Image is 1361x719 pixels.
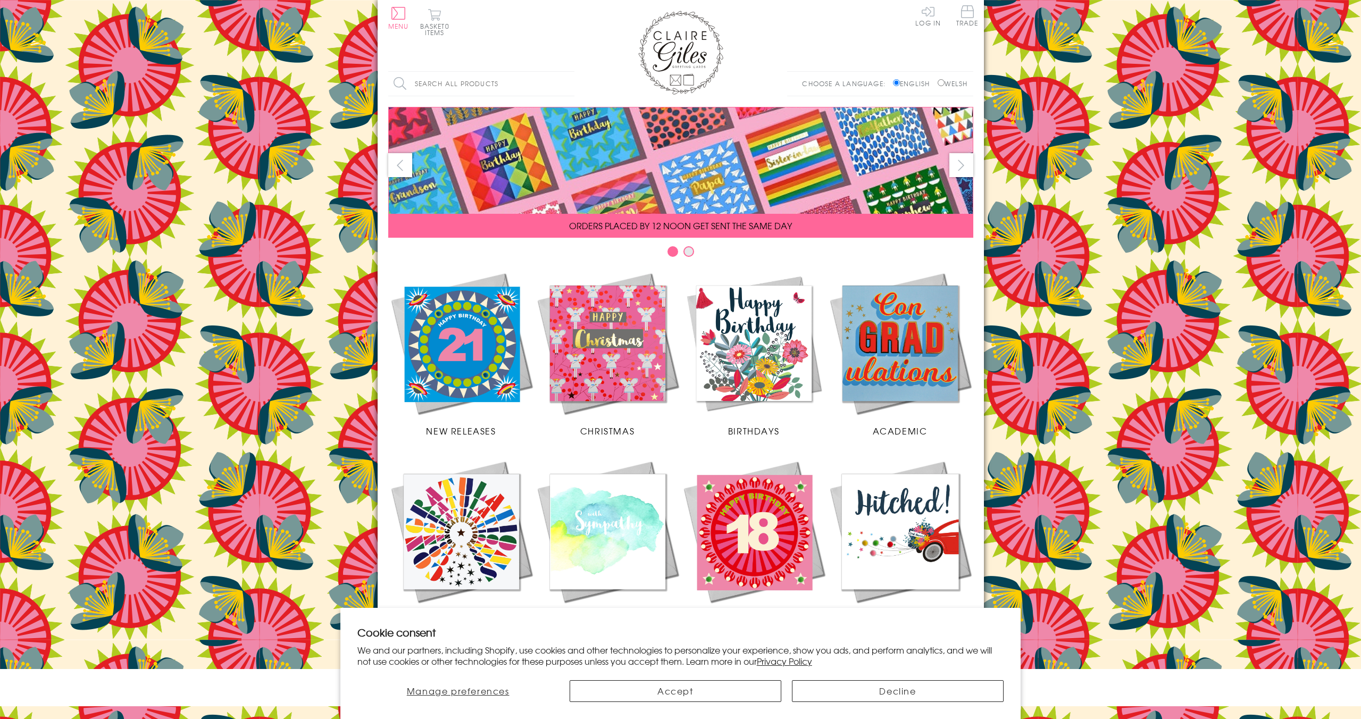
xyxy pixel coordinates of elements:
[638,11,723,95] img: Claire Giles Greetings Cards
[956,5,979,28] a: Trade
[388,7,409,29] button: Menu
[357,680,559,702] button: Manage preferences
[956,5,979,26] span: Trade
[683,246,694,257] button: Carousel Page 2
[388,72,574,96] input: Search all products
[407,684,510,697] span: Manage preferences
[357,625,1004,640] h2: Cookie consent
[681,270,827,437] a: Birthdays
[357,645,1004,667] p: We and our partners, including Shopify, use cookies and other technologies to personalize your ex...
[873,424,928,437] span: Academic
[388,246,973,262] div: Carousel Pagination
[802,79,891,88] p: Choose a language:
[938,79,968,88] label: Welsh
[388,458,535,625] a: Congratulations
[827,458,973,625] a: Wedding Occasions
[570,680,781,702] button: Accept
[580,424,634,437] span: Christmas
[681,458,827,625] a: Age Cards
[420,9,449,36] button: Basket0 items
[893,79,935,88] label: English
[757,655,812,667] a: Privacy Policy
[915,5,941,26] a: Log In
[388,270,535,437] a: New Releases
[388,21,409,31] span: Menu
[535,458,681,625] a: Sympathy
[792,680,1004,702] button: Decline
[893,79,900,86] input: English
[569,219,792,232] span: ORDERS PLACED BY 12 NOON GET SENT THE SAME DAY
[426,424,496,437] span: New Releases
[564,72,574,96] input: Search
[827,270,973,437] a: Academic
[667,246,678,257] button: Carousel Page 1 (Current Slide)
[728,424,779,437] span: Birthdays
[388,153,412,177] button: prev
[425,21,449,37] span: 0 items
[535,270,681,437] a: Christmas
[938,79,945,86] input: Welsh
[949,153,973,177] button: next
